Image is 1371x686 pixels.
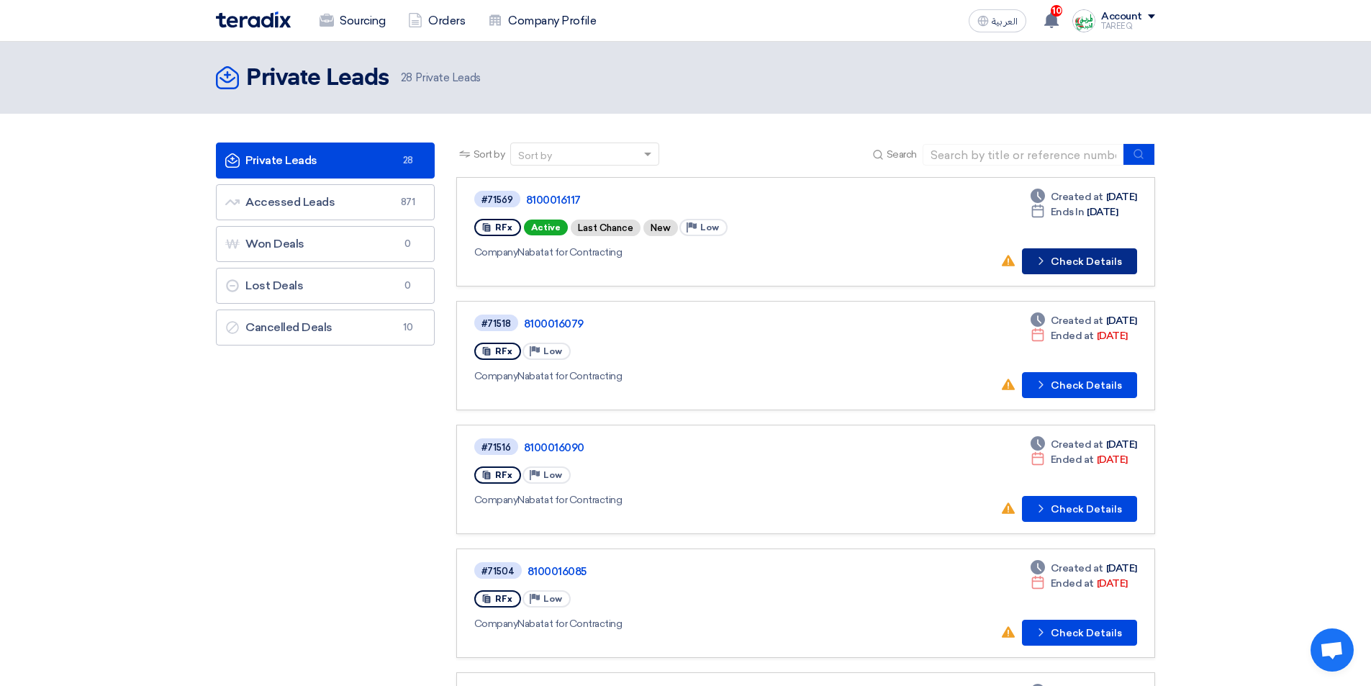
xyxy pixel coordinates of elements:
span: Search [887,147,917,162]
span: Sort by [474,147,505,162]
span: RFx [495,222,512,233]
button: Check Details [1022,620,1137,646]
a: Won Deals0 [216,226,435,262]
div: Sort by [518,148,552,163]
div: #71569 [481,195,513,204]
a: 8100016085 [528,565,887,578]
span: 0 [399,237,417,251]
span: Ended at [1051,452,1094,467]
button: العربية [969,9,1026,32]
span: Low [700,222,719,233]
span: 10 [1051,5,1062,17]
span: Private Leads [401,70,481,86]
div: [DATE] [1031,437,1137,452]
button: Check Details [1022,372,1137,398]
span: Active [524,220,568,235]
img: Screenshot___1727703618088.png [1072,9,1095,32]
span: Company [474,246,518,258]
a: Cancelled Deals10 [216,310,435,346]
span: RFx [495,470,512,480]
div: Open chat [1311,628,1354,672]
a: Accessed Leads871 [216,184,435,220]
div: #71504 [481,567,515,576]
span: RFx [495,594,512,604]
img: Teradix logo [216,12,291,28]
span: Ends In [1051,204,1085,220]
div: [DATE] [1031,452,1128,467]
span: Company [474,494,518,506]
a: 8100016117 [526,194,886,207]
span: Company [474,618,518,630]
span: Created at [1051,437,1103,452]
a: Private Leads28 [216,143,435,179]
div: [DATE] [1031,204,1118,220]
a: Sourcing [308,5,397,37]
div: Nabatat for Contracting [474,369,887,384]
span: Company [474,370,518,382]
div: [DATE] [1031,189,1137,204]
span: Low [543,470,562,480]
input: Search by title or reference number [923,144,1124,166]
div: #71516 [481,443,511,452]
a: Orders [397,5,476,37]
span: 0 [399,279,417,293]
span: RFx [495,346,512,356]
div: [DATE] [1031,576,1128,591]
span: 10 [399,320,417,335]
div: New [643,220,678,236]
div: Nabatat for Contracting [474,616,890,631]
span: Created at [1051,189,1103,204]
div: [DATE] [1031,328,1128,343]
a: Company Profile [476,5,607,37]
div: [DATE] [1031,561,1137,576]
div: [DATE] [1031,313,1137,328]
span: Ended at [1051,328,1094,343]
span: Ended at [1051,576,1094,591]
span: Created at [1051,561,1103,576]
span: Low [543,346,562,356]
span: العربية [992,17,1018,27]
a: 8100016090 [524,441,884,454]
div: Nabatat for Contracting [474,245,889,260]
a: Lost Deals0 [216,268,435,304]
div: #71518 [481,319,511,328]
div: Account [1101,11,1142,23]
span: Created at [1051,313,1103,328]
button: Check Details [1022,248,1137,274]
a: 8100016079 [524,317,884,330]
div: Nabatat for Contracting [474,492,887,507]
h2: Private Leads [246,64,389,93]
span: 28 [399,153,417,168]
div: TAREEQ [1101,22,1155,30]
span: 871 [399,195,417,209]
button: Check Details [1022,496,1137,522]
span: 28 [401,71,412,84]
span: Low [543,594,562,604]
div: Last Chance [571,220,641,236]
